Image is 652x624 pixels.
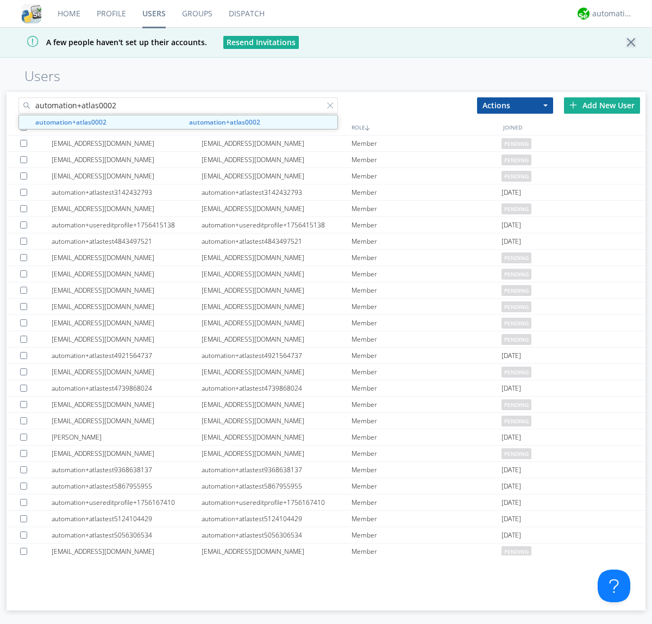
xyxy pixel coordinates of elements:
[202,282,352,298] div: [EMAIL_ADDRESS][DOMAIN_NAME]
[501,416,531,427] span: pending
[7,495,645,511] a: automation+usereditprofile+1756167410automation+usereditprofile+1756167410Member[DATE]
[7,201,645,217] a: [EMAIL_ADDRESS][DOMAIN_NAME][EMAIL_ADDRESS][DOMAIN_NAME]Memberpending
[7,331,645,348] a: [EMAIL_ADDRESS][DOMAIN_NAME][EMAIL_ADDRESS][DOMAIN_NAME]Memberpending
[352,135,501,151] div: Member
[7,184,645,201] a: automation+atlastest3142432793automation+atlastest3142432793Member[DATE]
[352,184,501,200] div: Member
[52,315,202,331] div: [EMAIL_ADDRESS][DOMAIN_NAME]
[52,266,202,282] div: [EMAIL_ADDRESS][DOMAIN_NAME]
[564,97,640,114] div: Add New User
[569,101,577,109] img: plus.svg
[352,511,501,527] div: Member
[352,446,501,461] div: Member
[202,266,352,282] div: [EMAIL_ADDRESS][DOMAIN_NAME]
[501,511,521,527] span: [DATE]
[501,448,531,459] span: pending
[202,364,352,380] div: [EMAIL_ADDRESS][DOMAIN_NAME]
[52,201,202,217] div: [EMAIL_ADDRESS][DOMAIN_NAME]
[202,397,352,412] div: [EMAIL_ADDRESS][DOMAIN_NAME]
[352,543,501,559] div: Member
[202,462,352,478] div: automation+atlastest9368638137
[202,478,352,494] div: automation+atlastest5867955955
[52,184,202,200] div: automation+atlastest3142432793
[52,527,202,543] div: automation+atlastest5056306534
[352,233,501,249] div: Member
[52,413,202,429] div: [EMAIL_ADDRESS][DOMAIN_NAME]
[202,446,352,461] div: [EMAIL_ADDRESS][DOMAIN_NAME]
[7,348,645,364] a: automation+atlastest4921564737automation+atlastest4921564737Member[DATE]
[352,266,501,282] div: Member
[501,429,521,446] span: [DATE]
[7,543,645,560] a: [EMAIL_ADDRESS][DOMAIN_NAME][EMAIL_ADDRESS][DOMAIN_NAME]Memberpending
[352,217,501,233] div: Member
[22,4,41,23] img: cddb5a64eb264b2086981ab96f4c1ba7
[501,478,521,495] span: [DATE]
[223,36,299,49] button: Resend Invitations
[52,250,202,265] div: [EMAIL_ADDRESS][DOMAIN_NAME]
[352,201,501,217] div: Member
[202,233,352,249] div: automation+atlastest4843497521
[52,233,202,249] div: automation+atlastest4843497521
[352,462,501,478] div: Member
[7,527,645,543] a: automation+atlastest5056306534automation+atlastest5056306534Member[DATE]
[7,380,645,397] a: automation+atlastest4739868024automation+atlastest4739868024Member[DATE]
[501,252,531,263] span: pending
[7,282,645,299] a: [EMAIL_ADDRESS][DOMAIN_NAME][EMAIL_ADDRESS][DOMAIN_NAME]Memberpending
[52,397,202,412] div: [EMAIL_ADDRESS][DOMAIN_NAME]
[52,446,202,461] div: [EMAIL_ADDRESS][DOMAIN_NAME]
[501,301,531,312] span: pending
[52,168,202,184] div: [EMAIL_ADDRESS][DOMAIN_NAME]
[7,462,645,478] a: automation+atlastest9368638137automation+atlastest9368638137Member[DATE]
[352,250,501,265] div: Member
[7,478,645,495] a: automation+atlastest5867955955automation+atlastest5867955955Member[DATE]
[202,413,352,429] div: [EMAIL_ADDRESS][DOMAIN_NAME]
[501,527,521,543] span: [DATE]
[202,299,352,314] div: [EMAIL_ADDRESS][DOMAIN_NAME]
[352,380,501,396] div: Member
[500,119,652,135] div: JOINED
[501,348,521,364] span: [DATE]
[202,217,352,233] div: automation+usereditprofile+1756415138
[7,413,645,429] a: [EMAIL_ADDRESS][DOMAIN_NAME][EMAIL_ADDRESS][DOMAIN_NAME]Memberpending
[501,155,531,165] span: pending
[52,478,202,494] div: automation+atlastest5867955955
[202,495,352,510] div: automation+usereditprofile+1756167410
[501,269,531,280] span: pending
[352,495,501,510] div: Member
[52,152,202,168] div: [EMAIL_ADDRESS][DOMAIN_NAME]
[352,413,501,429] div: Member
[202,511,352,527] div: automation+atlastest5124104429
[202,201,352,217] div: [EMAIL_ADDRESS][DOMAIN_NAME]
[501,462,521,478] span: [DATE]
[352,348,501,363] div: Member
[501,334,531,345] span: pending
[52,331,202,347] div: [EMAIL_ADDRESS][DOMAIN_NAME]
[189,118,260,127] strong: automation+atlas0002
[7,511,645,527] a: automation+atlastest5124104429automation+atlastest5124104429Member[DATE]
[349,119,500,135] div: ROLE
[202,135,352,151] div: [EMAIL_ADDRESS][DOMAIN_NAME]
[52,495,202,510] div: automation+usereditprofile+1756167410
[52,429,202,445] div: [PERSON_NAME]
[8,37,207,47] span: A few people haven't set up their accounts.
[352,364,501,380] div: Member
[7,217,645,233] a: automation+usereditprofile+1756415138automation+usereditprofile+1756415138Member[DATE]
[52,543,202,559] div: [EMAIL_ADDRESS][DOMAIN_NAME]
[352,331,501,347] div: Member
[501,171,531,182] span: pending
[52,380,202,396] div: automation+atlastest4739868024
[35,118,106,127] strong: automation+atlas0002
[7,152,645,168] a: [EMAIL_ADDRESS][DOMAIN_NAME][EMAIL_ADDRESS][DOMAIN_NAME]Memberpending
[352,152,501,168] div: Member
[501,318,531,329] span: pending
[7,397,645,413] a: [EMAIL_ADDRESS][DOMAIN_NAME][EMAIL_ADDRESS][DOMAIN_NAME]Memberpending
[52,364,202,380] div: [EMAIL_ADDRESS][DOMAIN_NAME]
[352,478,501,494] div: Member
[52,462,202,478] div: automation+atlastest9368638137
[352,299,501,314] div: Member
[352,429,501,445] div: Member
[18,97,338,114] input: Search users
[7,168,645,184] a: [EMAIL_ADDRESS][DOMAIN_NAME][EMAIL_ADDRESS][DOMAIN_NAME]Memberpending
[202,250,352,265] div: [EMAIL_ADDRESS][DOMAIN_NAME]
[501,285,531,296] span: pending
